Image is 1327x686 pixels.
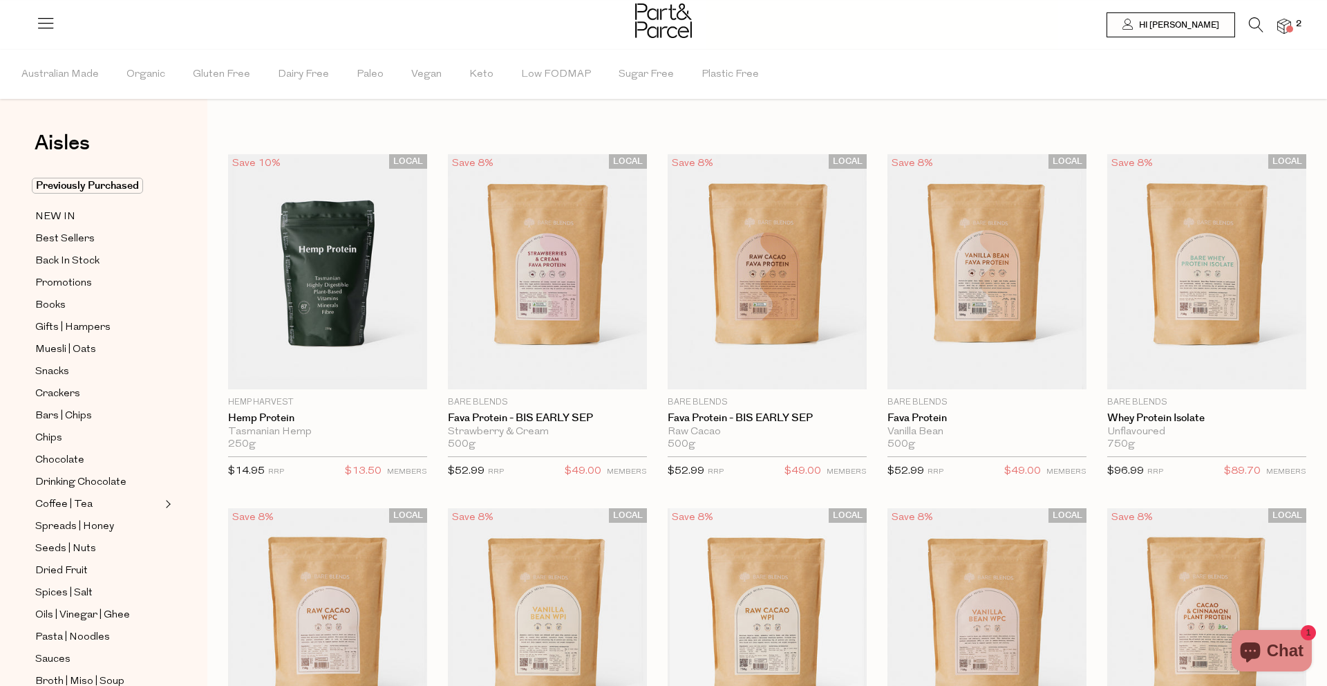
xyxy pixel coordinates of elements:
a: Back In Stock [35,252,161,270]
small: RRP [488,468,504,476]
img: Fava Protein [887,154,1086,389]
a: Drinking Chocolate [35,474,161,491]
span: LOCAL [1268,508,1306,523]
span: 250g [228,438,256,451]
div: Strawberry & Cream [448,426,647,438]
small: MEMBERS [607,468,647,476]
span: $52.99 [668,466,704,476]
span: LOCAL [389,508,427,523]
span: Promotions [35,275,92,292]
div: Unflavoured [1107,426,1306,438]
small: RRP [928,468,943,476]
span: Chocolate [35,452,84,469]
span: Back In Stock [35,253,100,270]
span: NEW IN [35,209,75,225]
a: Fava Protein - BIS EARLY SEP [448,412,647,425]
a: Oils | Vinegar | Ghee [35,606,161,624]
span: Dairy Free [278,50,329,99]
div: Save 10% [228,154,285,173]
span: 500g [448,438,476,451]
span: LOCAL [609,508,647,523]
a: Whey Protein Isolate [1107,412,1306,425]
span: 750g [1107,438,1135,451]
span: Gluten Free [193,50,250,99]
a: Bars | Chips [35,407,161,425]
small: RRP [268,468,284,476]
a: 2 [1277,19,1291,33]
p: Bare Blends [448,396,647,409]
a: Books [35,297,161,314]
span: LOCAL [389,154,427,169]
span: Coffee | Tea [35,497,93,513]
a: Dried Fruit [35,562,161,580]
span: 500g [887,438,915,451]
p: Bare Blends [887,396,1086,409]
span: $49.00 [565,463,601,481]
span: $13.50 [345,463,382,481]
p: Hemp Harvest [228,396,427,409]
span: LOCAL [609,154,647,169]
a: Snacks [35,363,161,380]
span: Sugar Free [619,50,674,99]
span: $52.99 [448,466,484,476]
span: Australian Made [21,50,99,99]
span: Sauces [35,651,70,668]
img: Whey Protein Isolate [1107,154,1306,389]
a: Spreads | Honey [35,518,161,535]
a: Fava Protein - BIS EARLY SEP [668,412,867,425]
img: Hemp Protein [228,154,427,389]
span: Hi [PERSON_NAME] [1136,19,1219,31]
a: Spices | Salt [35,584,161,602]
div: Save 8% [668,154,717,173]
a: Crackers [35,385,161,402]
inbox-online-store-chat: Shopify online store chat [1227,630,1316,675]
span: Organic [126,50,165,99]
a: Fava Protein [887,412,1086,425]
div: Save 8% [887,154,937,173]
small: MEMBERS [1046,468,1086,476]
span: Chips [35,430,62,447]
a: Pasta | Noodles [35,629,161,646]
span: Spices | Salt [35,585,93,602]
span: 2 [1292,18,1305,30]
a: Coffee | Tea [35,496,161,513]
span: Dried Fruit [35,563,88,580]
span: Plastic Free [702,50,759,99]
span: Previously Purchased [32,178,143,194]
div: Vanilla Bean [887,426,1086,438]
span: Keto [469,50,493,99]
div: Tasmanian Hemp [228,426,427,438]
a: Sauces [35,651,161,668]
a: Hemp Protein [228,412,427,425]
span: Best Sellers [35,231,95,248]
span: Oils | Vinegar | Ghee [35,607,130,624]
div: Save 8% [448,154,498,173]
button: Expand/Collapse Coffee | Tea [162,496,171,512]
div: Save 8% [228,508,278,527]
span: $52.99 [887,466,924,476]
small: MEMBERS [387,468,427,476]
img: Part&Parcel [635,3,692,38]
span: Books [35,297,66,314]
span: LOCAL [1048,154,1086,169]
span: 500g [668,438,695,451]
span: Low FODMAP [521,50,591,99]
img: Fava Protein - BIS EARLY SEP [668,154,867,389]
div: Save 8% [1107,508,1157,527]
div: Save 8% [1107,154,1157,173]
p: Bare Blends [1107,396,1306,409]
span: $96.99 [1107,466,1144,476]
span: Spreads | Honey [35,519,114,535]
a: Aisles [35,133,90,167]
span: Vegan [411,50,442,99]
span: Seeds | Nuts [35,541,96,557]
a: Previously Purchased [35,178,161,194]
span: Muesli | Oats [35,342,96,358]
span: Paleo [357,50,384,99]
a: Chips [35,429,161,447]
div: Save 8% [448,508,498,527]
span: Bars | Chips [35,408,92,425]
span: LOCAL [829,508,867,523]
a: Promotions [35,275,161,292]
p: Bare Blends [668,396,867,409]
